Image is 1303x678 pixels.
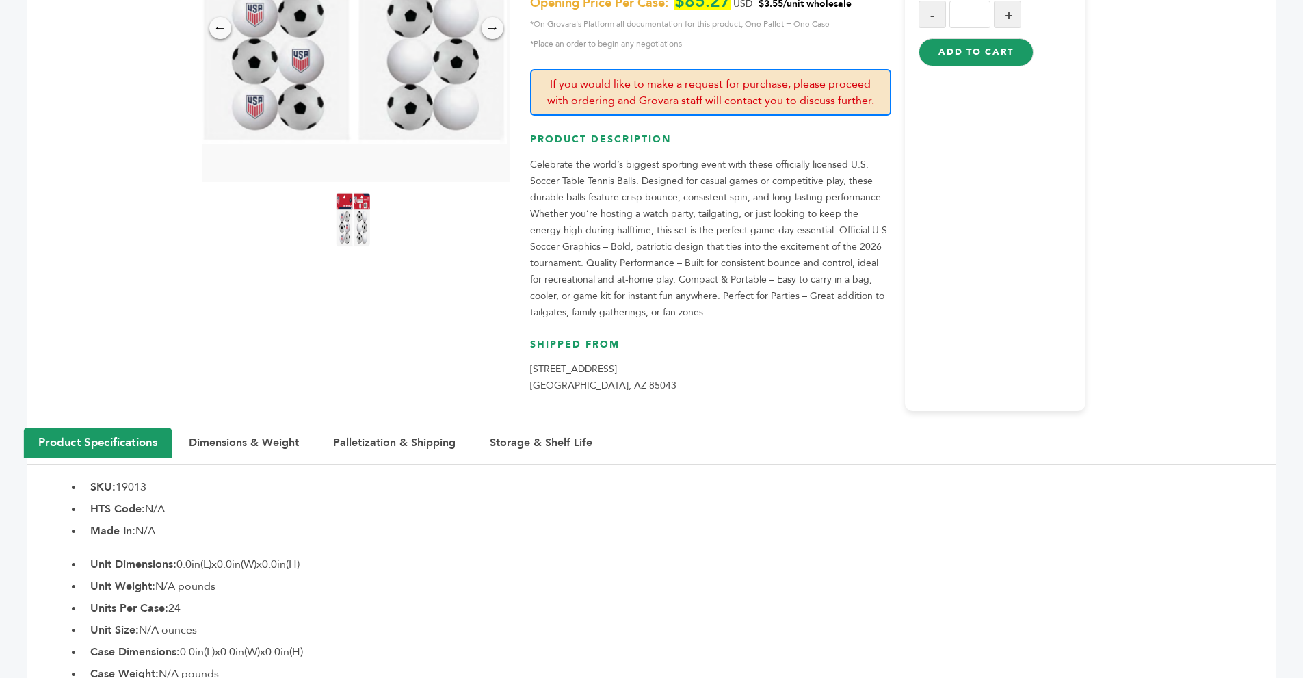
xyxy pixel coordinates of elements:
[530,157,891,321] p: Celebrate the world’s biggest sporting event with these officially licensed U.S. Soccer Table Ten...
[83,556,1276,573] li: 0.0in(L)x0.0in(W)x0.0in(H)
[336,192,370,247] img: TABLE TENNIS SOCCER BALLS 6CT USC 24 units per case 0.0 oz
[90,557,176,572] b: Unit Dimensions:
[83,578,1276,595] li: N/A pounds
[530,16,891,32] span: *On Grovara's Platform all documentation for this product, One Pallet = One Case
[994,1,1021,28] button: +
[83,644,1276,660] li: 0.0in(L)x0.0in(W)x0.0in(H)
[83,622,1276,638] li: N/A ounces
[90,501,145,517] b: HTS Code:
[530,361,891,394] p: [STREET_ADDRESS] [GEOGRAPHIC_DATA], AZ 85043
[90,480,116,495] b: SKU:
[83,479,1276,495] li: 19013
[24,428,172,458] button: Product Specifications
[530,69,891,116] p: If you would like to make a request for purchase, please proceed with ordering and Grovara staff ...
[90,579,155,594] b: Unit Weight:
[482,17,503,39] div: →
[90,523,135,538] b: Made In:
[919,38,1033,66] button: Add to Cart
[175,428,313,457] button: Dimensions & Weight
[83,600,1276,616] li: 24
[209,17,231,39] div: ←
[83,523,1276,539] li: N/A
[919,1,946,28] button: -
[90,601,168,616] b: Units Per Case:
[476,428,606,457] button: Storage & Shelf Life
[83,501,1276,517] li: N/A
[319,428,469,457] button: Palletization & Shipping
[530,133,891,157] h3: Product Description
[530,36,891,52] span: *Place an order to begin any negotiations
[90,644,180,660] b: Case Dimensions:
[90,623,139,638] b: Unit Size:
[530,338,891,362] h3: Shipped From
